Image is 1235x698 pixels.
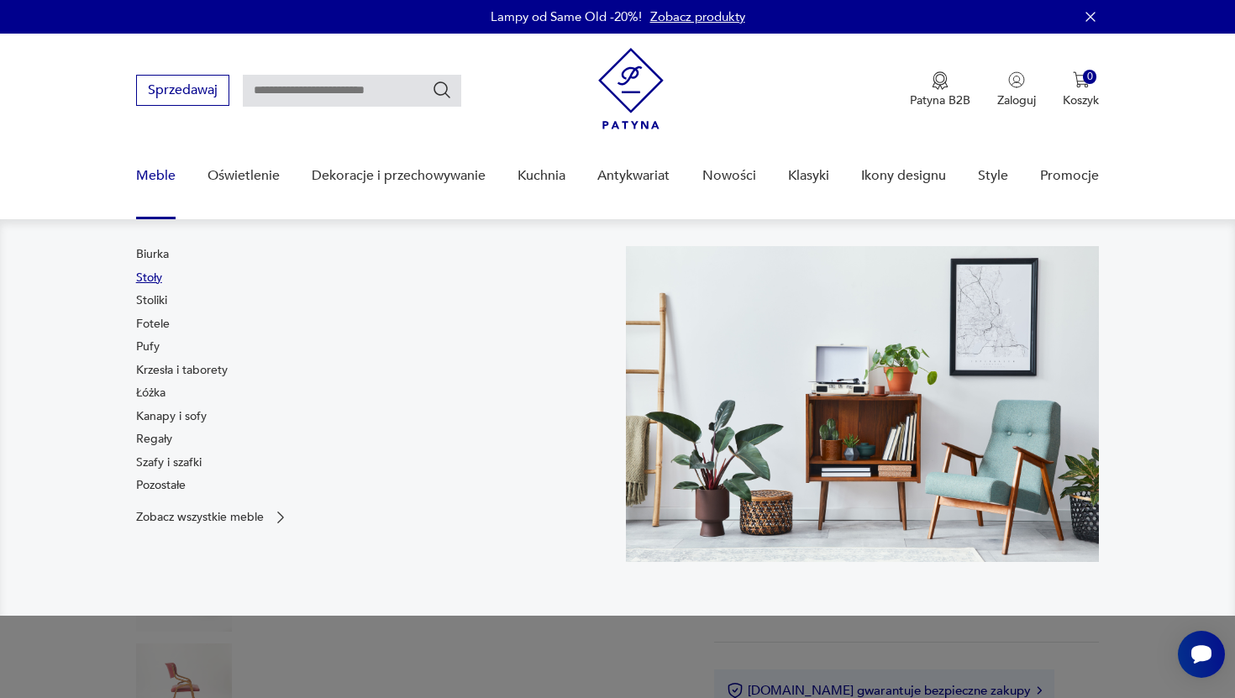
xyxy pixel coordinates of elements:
[136,477,186,494] a: Pozostałe
[136,512,264,522] p: Zobacz wszystkie meble
[910,92,970,108] p: Patyna B2B
[861,144,946,208] a: Ikony designu
[491,8,642,25] p: Lampy od Same Old -20%!
[597,144,670,208] a: Antykwariat
[136,292,167,309] a: Stoliki
[136,339,160,355] a: Pufy
[518,144,565,208] a: Kuchnia
[136,509,289,526] a: Zobacz wszystkie meble
[997,71,1036,108] button: Zaloguj
[1008,71,1025,88] img: Ikonka użytkownika
[136,270,162,286] a: Stoły
[910,71,970,108] a: Ikona medaluPatyna B2B
[208,144,280,208] a: Oświetlenie
[978,144,1008,208] a: Style
[1073,71,1090,88] img: Ikona koszyka
[136,408,207,425] a: Kanapy i sofy
[136,385,166,401] a: Łóżka
[1040,144,1099,208] a: Promocje
[432,80,452,100] button: Szukaj
[136,86,229,97] a: Sprzedawaj
[136,75,229,106] button: Sprzedawaj
[910,71,970,108] button: Patyna B2B
[626,246,1099,562] img: 969d9116629659dbb0bd4e745da535dc.jpg
[997,92,1036,108] p: Zaloguj
[650,8,745,25] a: Zobacz produkty
[932,71,949,90] img: Ikona medalu
[1063,92,1099,108] p: Koszyk
[1178,631,1225,678] iframe: Smartsupp widget button
[136,144,176,208] a: Meble
[1083,70,1097,84] div: 0
[136,431,172,448] a: Regały
[136,316,170,333] a: Fotele
[1063,71,1099,108] button: 0Koszyk
[136,454,202,471] a: Szafy i szafki
[136,362,228,379] a: Krzesła i taborety
[702,144,756,208] a: Nowości
[598,48,664,129] img: Patyna - sklep z meblami i dekoracjami vintage
[136,246,169,263] a: Biurka
[312,144,486,208] a: Dekoracje i przechowywanie
[788,144,829,208] a: Klasyki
